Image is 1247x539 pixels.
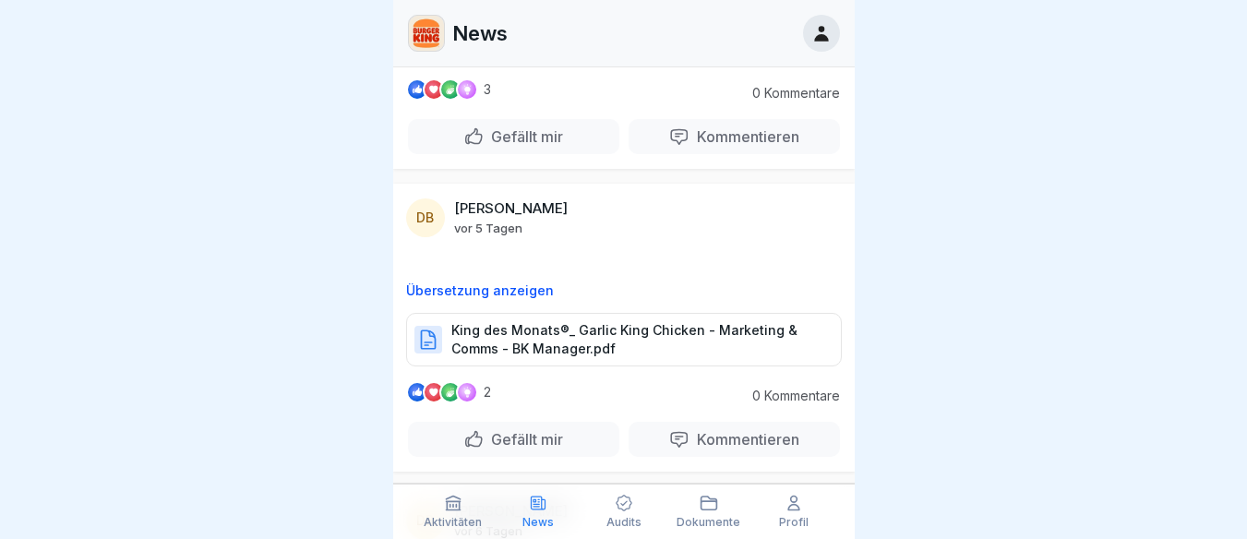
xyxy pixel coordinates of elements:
[677,516,740,529] p: Dokumente
[454,221,522,235] p: vor 5 Tagen
[738,86,840,101] p: 0 Kommentare
[484,385,491,400] p: 2
[406,283,842,298] p: Übersetzung anzeigen
[409,16,444,51] img: w2f18lwxr3adf3talrpwf6id.png
[451,321,822,358] p: King des Monats®_ Garlic King Chicken - Marketing & Comms - BK Manager.pdf
[484,127,563,146] p: Gefällt mir
[424,516,482,529] p: Aktivitäten
[452,21,508,45] p: News
[522,516,554,529] p: News
[689,430,799,449] p: Kommentieren
[406,339,842,357] a: King des Monats®_ Garlic King Chicken - Marketing & Comms - BK Manager.pdf
[738,389,840,403] p: 0 Kommentare
[484,430,563,449] p: Gefällt mir
[406,198,445,237] div: DB
[454,200,568,217] p: [PERSON_NAME]
[606,516,641,529] p: Audits
[779,516,809,529] p: Profil
[484,82,491,97] p: 3
[689,127,799,146] p: Kommentieren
